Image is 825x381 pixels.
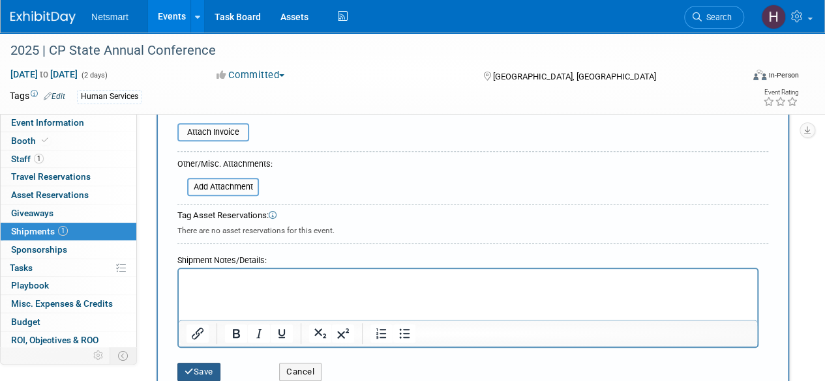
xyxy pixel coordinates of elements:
[492,72,655,81] span: [GEOGRAPHIC_DATA], [GEOGRAPHIC_DATA]
[187,324,209,343] button: Insert/edit link
[1,313,136,331] a: Budget
[702,12,732,22] span: Search
[1,205,136,222] a: Giveaways
[10,11,76,24] img: ExhibitDay
[1,132,136,150] a: Booth
[753,70,766,80] img: Format-Inperson.png
[225,324,247,343] button: Bold
[332,324,354,343] button: Superscript
[10,262,33,273] span: Tasks
[110,347,137,364] td: Toggle Event Tabs
[763,89,798,96] div: Event Rating
[179,269,757,320] iframe: Rich Text Area
[1,223,136,240] a: Shipments1
[11,298,113,309] span: Misc. Expenses & Credits
[11,171,91,182] span: Travel Reservations
[11,335,98,345] span: ROI, Objectives & ROO
[1,186,136,204] a: Asset Reservations
[58,226,68,236] span: 1
[10,89,65,104] td: Tags
[370,324,393,343] button: Numbered list
[11,117,84,128] span: Event Information
[271,324,293,343] button: Underline
[87,347,110,364] td: Personalize Event Tab Strip
[279,363,322,381] button: Cancel
[1,168,136,186] a: Travel Reservations
[11,280,49,290] span: Playbook
[11,244,67,255] span: Sponsorships
[1,114,136,132] a: Event Information
[11,154,44,164] span: Staff
[11,135,51,146] span: Booth
[212,68,290,82] button: Committed
[684,6,744,29] a: Search
[1,241,136,259] a: Sponsorships
[177,158,273,173] div: Other/Misc. Attachments:
[77,90,142,104] div: Human Services
[80,71,108,79] span: (2 days)
[309,324,331,343] button: Subscript
[1,277,136,294] a: Playbook
[177,249,758,268] div: Shipment Notes/Details:
[1,295,136,313] a: Misc. Expenses & Credits
[11,208,53,218] span: Giveaways
[34,154,44,163] span: 1
[11,190,89,200] span: Asset Reservations
[42,137,48,144] i: Booth reservation complete
[177,210,768,222] div: Tag Asset Reservations:
[10,68,78,80] span: [DATE] [DATE]
[761,5,786,29] img: Hannah Norsworthy
[38,69,50,79] span: to
[91,12,128,22] span: Netsmart
[11,317,40,327] span: Budget
[1,259,136,277] a: Tasks
[393,324,415,343] button: Bullet list
[248,324,270,343] button: Italic
[1,150,136,168] a: Staff1
[768,70,799,80] div: In-Person
[44,92,65,101] a: Edit
[1,332,136,349] a: ROI, Objectives & ROO
[11,226,68,236] span: Shipments
[177,363,220,381] button: Save
[177,222,768,236] div: There are no asset reservations for this event.
[6,39,732,63] div: 2025 | CP State Annual Conference
[683,68,799,87] div: Event Format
